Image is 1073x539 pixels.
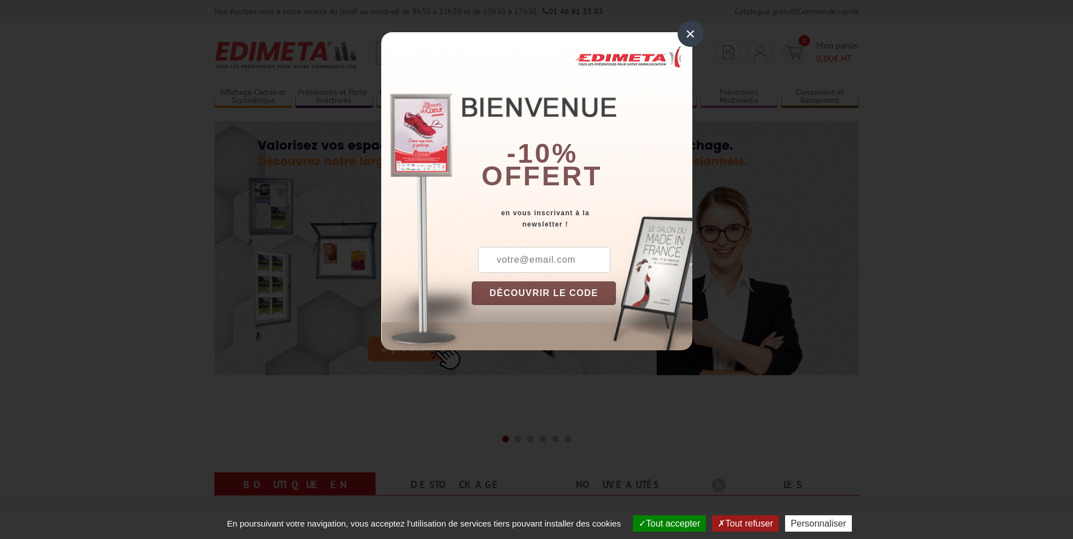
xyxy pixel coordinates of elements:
span: En poursuivant votre navigation, vous acceptez l'utilisation de services tiers pouvant installer ... [221,519,627,528]
button: Personnaliser (fenêtre modale) [785,515,852,532]
div: en vous inscrivant à la newsletter ! [472,207,692,230]
button: DÉCOUVRIR LE CODE [472,281,617,305]
div: × [678,21,704,47]
font: offert [481,161,602,191]
button: Tout refuser [712,515,778,532]
b: -10% [507,138,578,168]
button: Tout accepter [633,515,706,532]
input: votre@email.com [478,247,610,273]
